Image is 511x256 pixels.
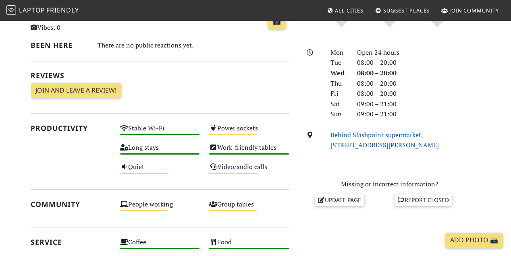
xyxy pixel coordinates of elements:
[324,3,367,18] a: All Cities
[115,142,205,161] div: Long stays
[352,109,485,120] div: 09:00 – 21:00
[115,161,205,180] div: Quiet
[204,142,294,161] div: Work-friendly tables
[330,130,439,150] a: Behind Slashpoint supermarket, [STREET_ADDRESS][PERSON_NAME]
[326,58,352,68] div: Tue
[6,5,16,15] img: LaptopFriendly
[31,238,110,246] h2: Service
[326,99,352,109] div: Sat
[46,6,79,14] span: Friendly
[98,39,289,51] div: There are no public reactions yet.
[326,78,352,89] div: Thu
[31,71,289,80] h2: Reviews
[31,124,110,132] h2: Productivity
[31,83,121,98] a: Join and leave a review!
[326,68,352,78] div: Wed
[204,236,294,256] div: Food
[204,198,294,218] div: Group tables
[326,109,352,120] div: Sun
[31,41,88,50] h2: Been here
[268,14,286,29] a: 📸
[438,3,502,18] a: Join Community
[115,198,205,218] div: People working
[352,78,485,89] div: 08:00 – 20:00
[352,99,485,109] div: 09:00 – 21:00
[315,194,365,206] a: Update page
[115,122,205,142] div: Stable Wi-Fi
[299,179,480,190] p: Missing or incorrect information?
[204,122,294,142] div: Power sockets
[6,4,79,18] a: LaptopFriendly LaptopFriendly
[204,161,294,180] div: Video/audio calls
[352,68,485,78] div: 08:00 – 20:00
[352,58,485,68] div: 08:00 – 20:00
[326,89,352,99] div: Fri
[31,200,110,209] h2: Community
[19,6,45,14] span: Laptop
[372,3,433,18] a: Suggest Places
[31,12,110,33] p: Visits: 1 Vibes: 0
[449,7,499,14] span: Join Community
[352,47,485,58] div: Open 24 hours
[352,89,485,99] div: 08:00 – 20:00
[383,7,430,14] span: Suggest Places
[115,236,205,256] div: Coffee
[326,47,352,58] div: Mon
[335,7,364,14] span: All Cities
